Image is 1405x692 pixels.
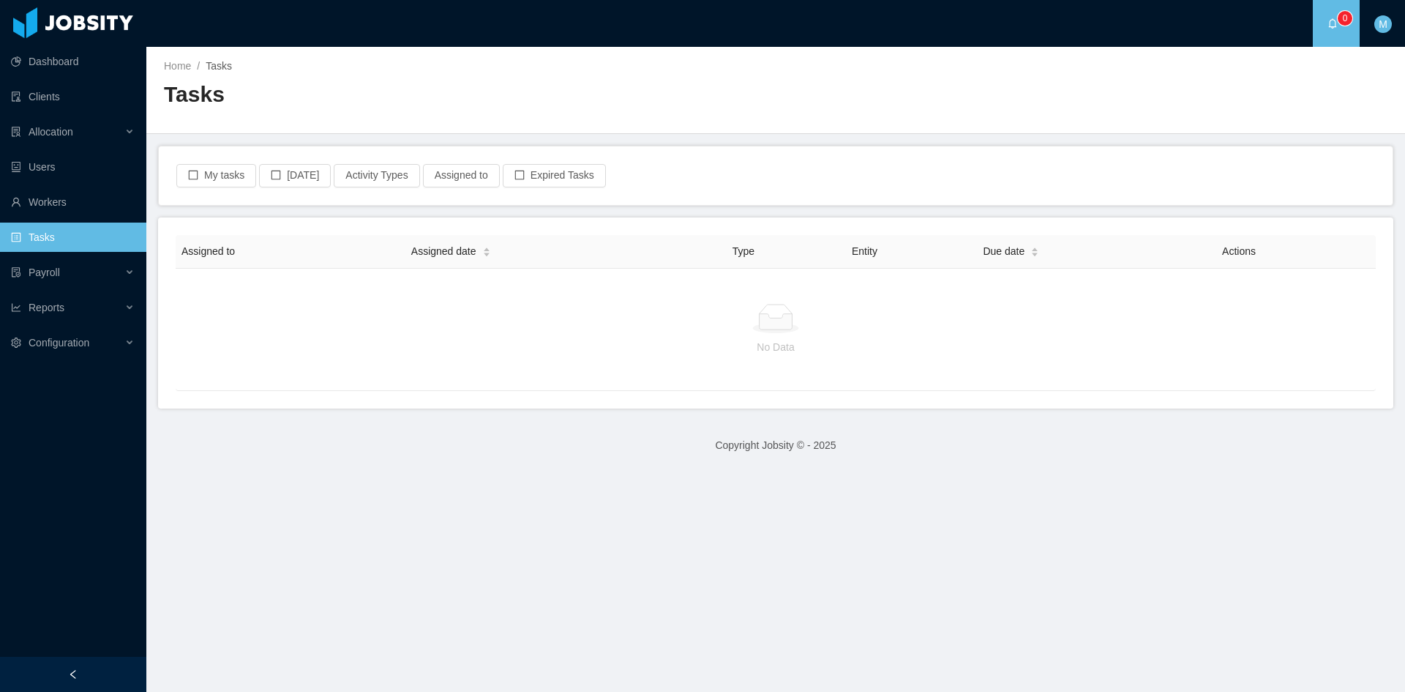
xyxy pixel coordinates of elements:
span: / [197,60,200,72]
span: Type [733,245,754,257]
span: Entity [852,245,877,257]
span: Configuration [29,337,89,349]
span: Assigned to [181,245,235,257]
div: Sort [482,245,491,256]
i: icon: caret-down [482,251,490,256]
a: icon: profileTasks [11,223,135,252]
i: icon: bell [1327,18,1338,29]
sup: 0 [1338,11,1352,26]
button: Assigned to [423,164,500,187]
div: Sort [1030,245,1039,256]
a: icon: robotUsers [11,152,135,182]
span: Tasks [206,60,232,72]
i: icon: setting [11,338,21,348]
i: icon: caret-down [1031,251,1039,256]
a: Home [164,60,191,72]
a: icon: pie-chartDashboard [11,47,135,76]
span: Allocation [29,126,73,138]
span: Actions [1222,245,1256,257]
i: icon: file-protect [11,267,21,278]
span: Assigned date [411,244,476,259]
i: icon: line-chart [11,302,21,313]
button: icon: borderMy tasks [176,164,256,187]
span: Payroll [29,267,60,278]
span: Due date [983,244,1024,259]
button: icon: border[DATE] [259,164,331,187]
span: M [1379,15,1387,33]
p: No Data [187,339,1364,355]
button: icon: borderExpired Tasks [503,164,606,187]
i: icon: caret-up [482,245,490,250]
span: Reports [29,302,64,313]
a: icon: auditClients [11,82,135,111]
button: Activity Types [334,164,419,187]
i: icon: caret-up [1031,245,1039,250]
a: icon: userWorkers [11,187,135,217]
h2: Tasks [164,80,776,110]
i: icon: solution [11,127,21,137]
footer: Copyright Jobsity © - 2025 [146,420,1405,471]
